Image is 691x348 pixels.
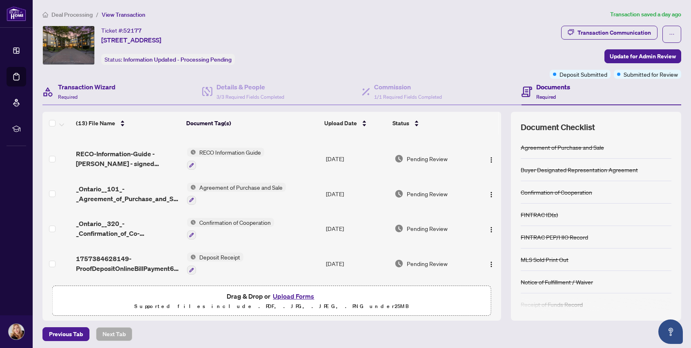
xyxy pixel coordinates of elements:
[187,253,243,275] button: Status IconDeposit Receipt
[658,319,683,344] button: Open asap
[521,233,588,242] div: FINTRAC PEP/HIO Record
[76,254,181,273] span: 1757384628149-ProofDepositOnlineBillPayment6470.pdf
[521,210,558,219] div: FINTRAC ID(s)
[559,70,607,79] span: Deposit Submitted
[101,54,235,65] div: Status:
[73,112,183,135] th: (13) File Name
[42,12,48,18] span: home
[187,183,286,205] button: Status IconAgreement of Purchase and Sale
[610,50,676,63] span: Update for Admin Review
[187,183,196,192] img: Status Icon
[102,11,145,18] span: View Transaction
[101,35,161,45] span: [STREET_ADDRESS]
[42,327,89,341] button: Previous Tab
[58,94,78,100] span: Required
[521,122,595,133] span: Document Checklist
[395,189,403,198] img: Document Status
[43,26,94,64] img: IMG-X12380409_1.jpg
[604,49,681,63] button: Update for Admin Review
[610,10,681,19] article: Transaction saved a day ago
[521,255,568,264] div: MLS Sold Print Out
[187,253,196,262] img: Status Icon
[53,286,491,316] span: Drag & Drop orUpload FormsSupported files include .PDF, .JPG, .JPEG, .PNG under25MB
[407,189,448,198] span: Pending Review
[407,259,448,268] span: Pending Review
[76,119,115,128] span: (13) File Name
[395,259,403,268] img: Document Status
[101,26,142,35] div: Ticket #:
[389,112,475,135] th: Status
[561,26,658,40] button: Transaction Communication
[374,94,442,100] span: 1/1 Required Fields Completed
[485,257,498,270] button: Logo
[187,218,196,227] img: Status Icon
[323,176,391,211] td: [DATE]
[49,328,83,341] span: Previous Tab
[536,82,570,92] h4: Documents
[196,218,274,227] span: Confirmation of Cooperation
[58,301,486,311] p: Supported files include .PDF, .JPG, .JPEG, .PNG under 25 MB
[58,82,116,92] h4: Transaction Wizard
[196,148,264,157] span: RECO Information Guide
[183,112,321,135] th: Document Tag(s)
[51,11,93,18] span: Deal Processing
[521,165,638,174] div: Buyer Designated Representation Agreement
[187,218,274,240] button: Status IconConfirmation of Cooperation
[324,119,357,128] span: Upload Date
[521,143,604,152] div: Agreement of Purchase and Sale
[123,27,142,34] span: 52177
[7,6,26,21] img: logo
[321,112,389,135] th: Upload Date
[485,152,498,165] button: Logo
[76,219,181,238] span: _Ontario__320_-_Confirmation_of_Co-operation_and_Representation_7_Sept_-_Signed.pdf
[187,148,264,170] button: Status IconRECO Information Guide
[216,82,284,92] h4: Details & People
[488,261,495,268] img: Logo
[76,184,181,204] span: _Ontario__101_-_Agreement_of_Purchase_and_Sale_-_Condominium_Resale_7_Sept_-_Signed 4 - Signed.pdf
[216,94,284,100] span: 3/3 Required Fields Completed
[488,226,495,233] img: Logo
[577,26,651,39] div: Transaction Communication
[76,149,181,168] span: RECO-Information-Guide - [PERSON_NAME] - signed KN_signed_signed - Signed.pdf
[96,327,132,341] button: Next Tab
[9,324,24,339] img: Profile Icon
[536,94,556,100] span: Required
[270,291,317,301] button: Upload Forms
[407,224,448,233] span: Pending Review
[624,70,678,79] span: Submitted for Review
[488,157,495,163] img: Logo
[669,31,675,37] span: ellipsis
[374,82,442,92] h4: Commission
[123,56,232,63] span: Information Updated - Processing Pending
[323,246,391,281] td: [DATE]
[227,291,317,301] span: Drag & Drop or
[323,141,391,176] td: [DATE]
[488,191,495,198] img: Logo
[96,10,98,19] li: /
[521,188,592,197] div: Confirmation of Cooperation
[196,253,243,262] span: Deposit Receipt
[395,154,403,163] img: Document Status
[187,148,196,157] img: Status Icon
[407,154,448,163] span: Pending Review
[392,119,409,128] span: Status
[196,183,286,192] span: Agreement of Purchase and Sale
[521,277,593,286] div: Notice of Fulfillment / Waiver
[485,222,498,235] button: Logo
[485,187,498,200] button: Logo
[323,211,391,246] td: [DATE]
[395,224,403,233] img: Document Status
